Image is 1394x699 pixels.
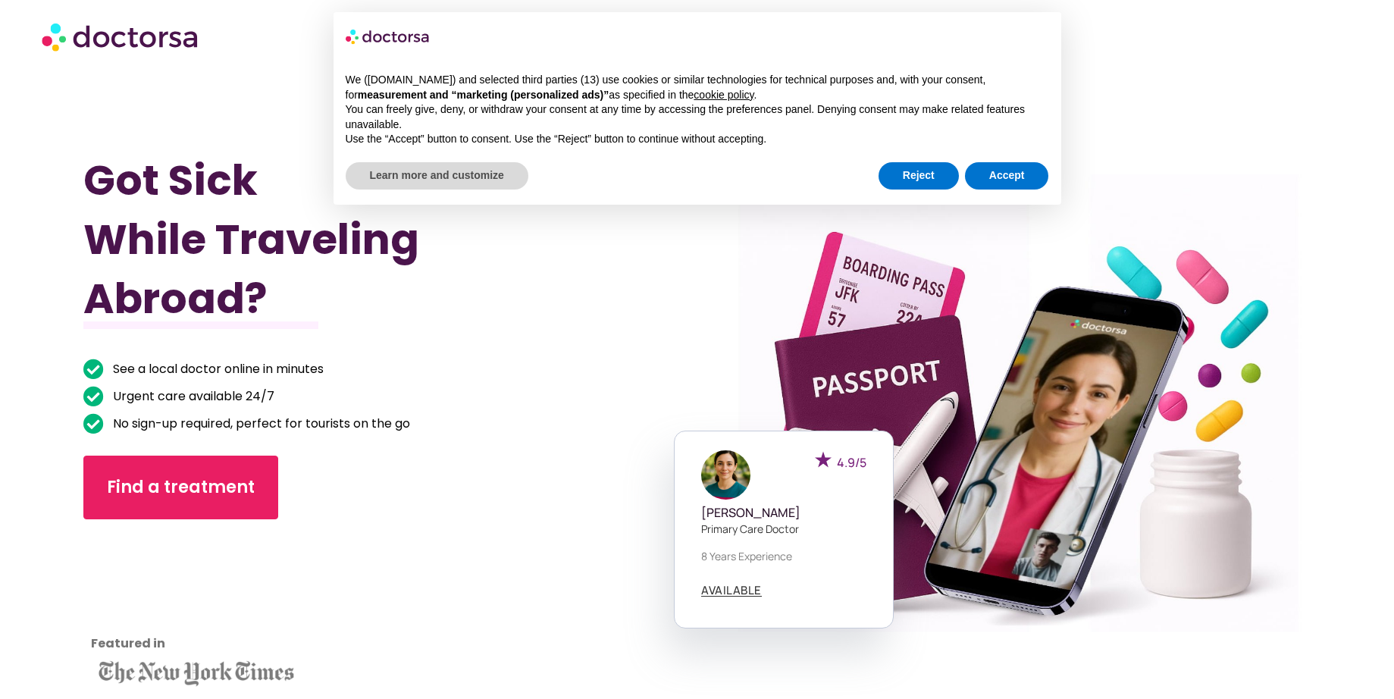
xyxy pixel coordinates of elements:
button: Learn more and customize [346,162,528,190]
p: Use the “Accept” button to consent. Use the “Reject” button to continue without accepting. [346,132,1049,147]
iframe: Customer reviews powered by Trustpilot [91,542,227,656]
strong: Featured in [91,635,165,652]
p: 8 years experience [701,548,866,564]
p: Primary care doctor [701,521,866,537]
span: See a local doctor online in minutes [109,359,324,380]
h1: Got Sick While Traveling Abroad? [83,151,605,328]
span: Find a treatment [107,475,255,500]
button: Reject [879,162,959,190]
img: logo [346,24,431,49]
a: cookie policy [694,89,753,101]
p: You can freely give, deny, or withdraw your consent at any time by accessing the preferences pane... [346,102,1049,132]
span: No sign-up required, perfect for tourists on the go [109,413,410,434]
a: AVAILABLE [701,585,762,597]
button: Accept [965,162,1049,190]
a: Find a treatment [83,456,278,519]
span: Urgent care available 24/7 [109,386,274,407]
p: We ([DOMAIN_NAME]) and selected third parties (13) use cookies or similar technologies for techni... [346,73,1049,102]
h5: [PERSON_NAME] [701,506,866,520]
span: 4.9/5 [837,454,866,471]
strong: measurement and “marketing (personalized ads)” [358,89,609,101]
